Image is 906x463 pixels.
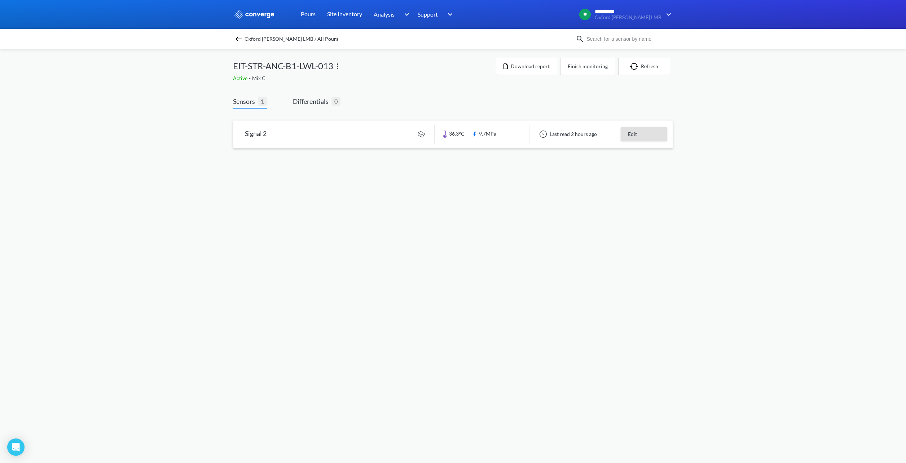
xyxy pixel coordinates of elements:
[661,10,673,19] img: downArrow.svg
[576,35,584,43] img: icon-search.svg
[233,10,275,19] img: logo_ewhite.svg
[331,97,340,106] span: 0
[233,59,333,73] span: EIT-STR-ANC-B1-LWL-013
[418,10,438,19] span: Support
[400,10,411,19] img: downArrow.svg
[630,63,641,70] img: icon-refresh.svg
[621,127,667,141] div: Edit
[233,96,258,106] span: Sensors
[496,58,557,75] button: Download report
[503,63,508,69] img: icon-file.svg
[293,96,331,106] span: Differentials
[374,10,395,19] span: Analysis
[249,75,252,81] span: -
[443,10,454,19] img: downArrow.svg
[233,74,496,82] div: Mix C
[7,438,25,456] div: Open Intercom Messenger
[258,97,267,106] span: 1
[595,15,661,20] span: Oxford [PERSON_NAME] LMB
[245,34,338,44] span: Oxford [PERSON_NAME] LMB / All Pours
[584,35,672,43] input: Search for a sensor by name
[233,75,249,81] span: Active
[333,62,342,71] img: more.svg
[618,58,670,75] button: Refresh
[560,58,615,75] button: Finish monitoring
[234,35,243,43] img: backspace.svg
